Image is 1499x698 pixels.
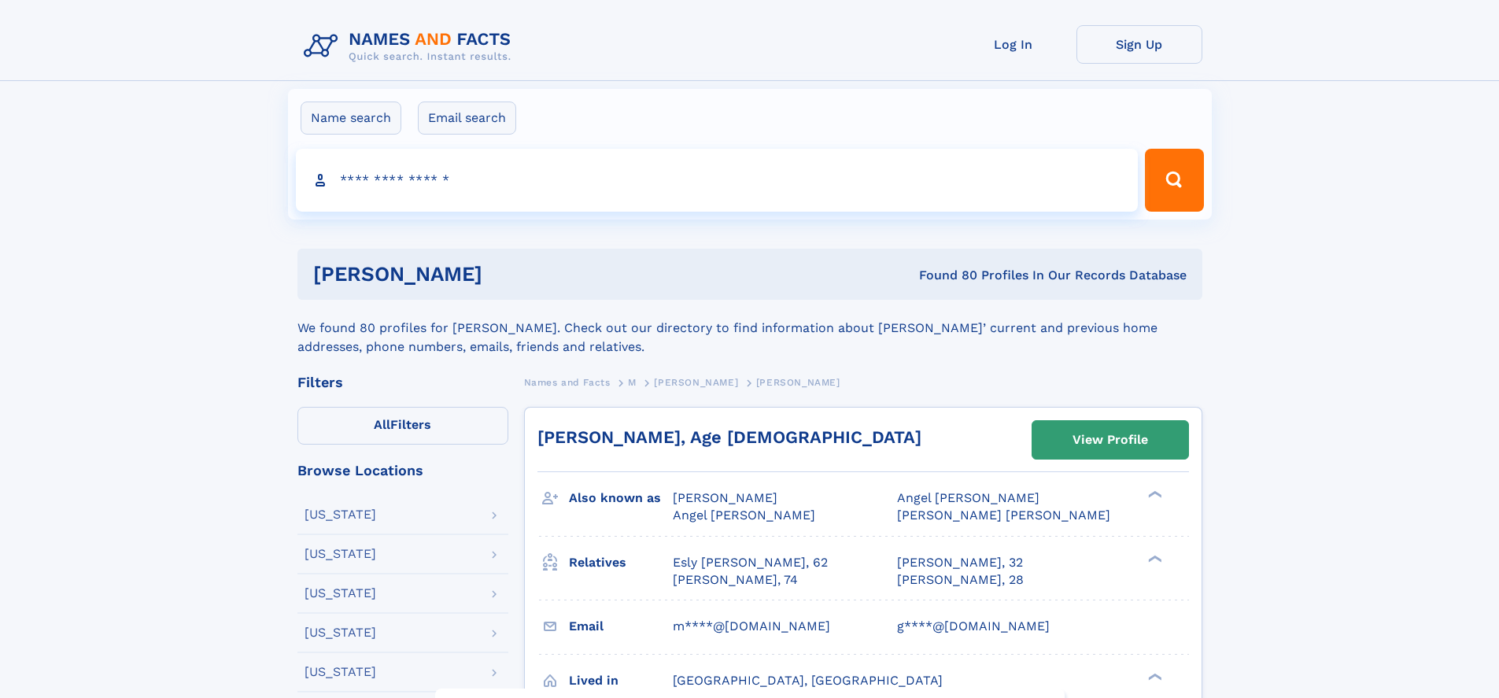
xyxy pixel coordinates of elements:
div: ❯ [1144,671,1163,681]
span: [PERSON_NAME] [PERSON_NAME] [897,508,1110,523]
div: We found 80 profiles for [PERSON_NAME]. Check out our directory to find information about [PERSON... [297,300,1202,356]
div: Filters [297,375,508,390]
a: Log In [951,25,1076,64]
div: Browse Locations [297,463,508,478]
a: Names and Facts [524,372,611,392]
h3: Also known as [569,485,673,511]
label: Name search [301,102,401,135]
input: search input [296,149,1139,212]
span: [GEOGRAPHIC_DATA], [GEOGRAPHIC_DATA] [673,673,943,688]
div: [US_STATE] [305,548,376,560]
h3: Email [569,613,673,640]
div: ❯ [1144,489,1163,500]
span: [PERSON_NAME] [756,377,840,388]
h1: [PERSON_NAME] [313,264,701,284]
div: [US_STATE] [305,666,376,678]
span: All [374,417,390,432]
a: Esly [PERSON_NAME], 62 [673,554,828,571]
span: Angel [PERSON_NAME] [673,508,815,523]
a: Sign Up [1076,25,1202,64]
span: [PERSON_NAME] [654,377,738,388]
span: [PERSON_NAME] [673,490,777,505]
a: [PERSON_NAME], 28 [897,571,1024,589]
div: Found 80 Profiles In Our Records Database [700,267,1187,284]
span: Angel [PERSON_NAME] [897,490,1039,505]
label: Filters [297,407,508,445]
a: [PERSON_NAME], 74 [673,571,798,589]
button: Search Button [1145,149,1203,212]
div: [US_STATE] [305,508,376,521]
a: [PERSON_NAME], 32 [897,554,1023,571]
a: View Profile [1032,421,1188,459]
h3: Relatives [569,549,673,576]
div: ❯ [1144,553,1163,563]
div: [US_STATE] [305,587,376,600]
img: Logo Names and Facts [297,25,524,68]
span: M [628,377,637,388]
a: [PERSON_NAME] [654,372,738,392]
h3: Lived in [569,667,673,694]
label: Email search [418,102,516,135]
a: [PERSON_NAME], Age [DEMOGRAPHIC_DATA] [537,427,921,447]
div: View Profile [1073,422,1148,458]
div: [US_STATE] [305,626,376,639]
a: M [628,372,637,392]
